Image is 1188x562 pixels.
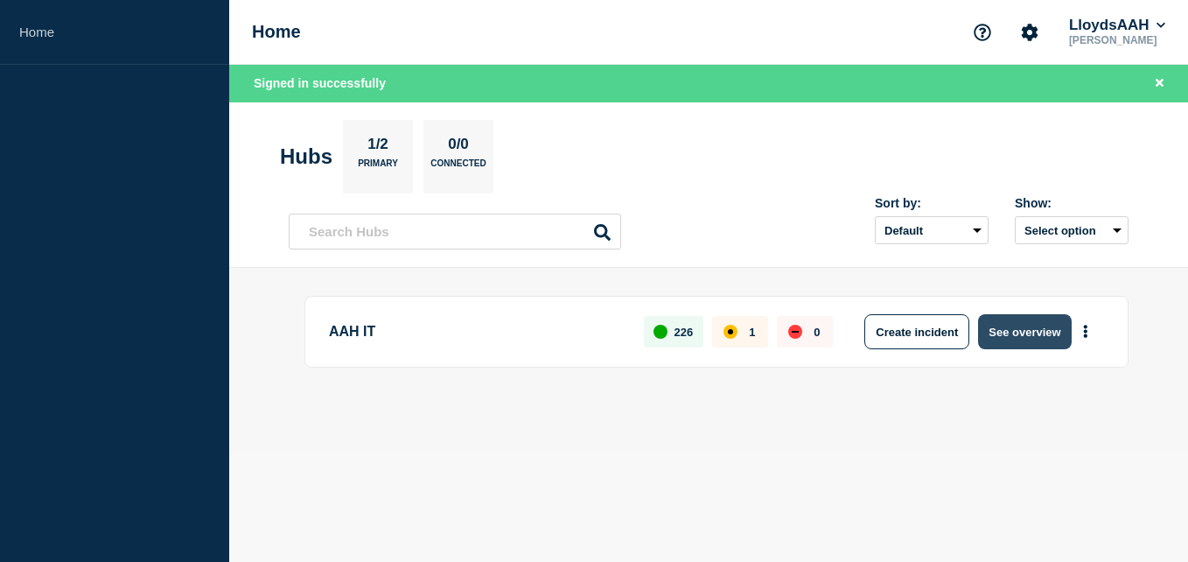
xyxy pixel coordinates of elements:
[1149,74,1171,94] button: Close banner
[788,325,802,339] div: down
[358,158,398,177] p: Primary
[252,22,301,42] h1: Home
[1066,34,1169,46] p: [PERSON_NAME]
[653,325,667,339] div: up
[289,214,621,249] input: Search Hubs
[1066,17,1169,34] button: LloydsAAH
[430,158,486,177] p: Connected
[442,136,476,158] p: 0/0
[1015,196,1129,210] div: Show:
[964,14,1001,51] button: Support
[329,314,624,349] p: AAH IT
[1015,216,1129,244] button: Select option
[1074,316,1097,348] button: More actions
[814,326,820,339] p: 0
[875,216,989,244] select: Sort by
[280,144,332,169] h2: Hubs
[1011,14,1048,51] button: Account settings
[674,326,694,339] p: 226
[749,326,755,339] p: 1
[978,314,1071,349] button: See overview
[723,325,737,339] div: affected
[254,76,386,90] span: Signed in successfully
[864,314,969,349] button: Create incident
[875,196,989,210] div: Sort by:
[361,136,395,158] p: 1/2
